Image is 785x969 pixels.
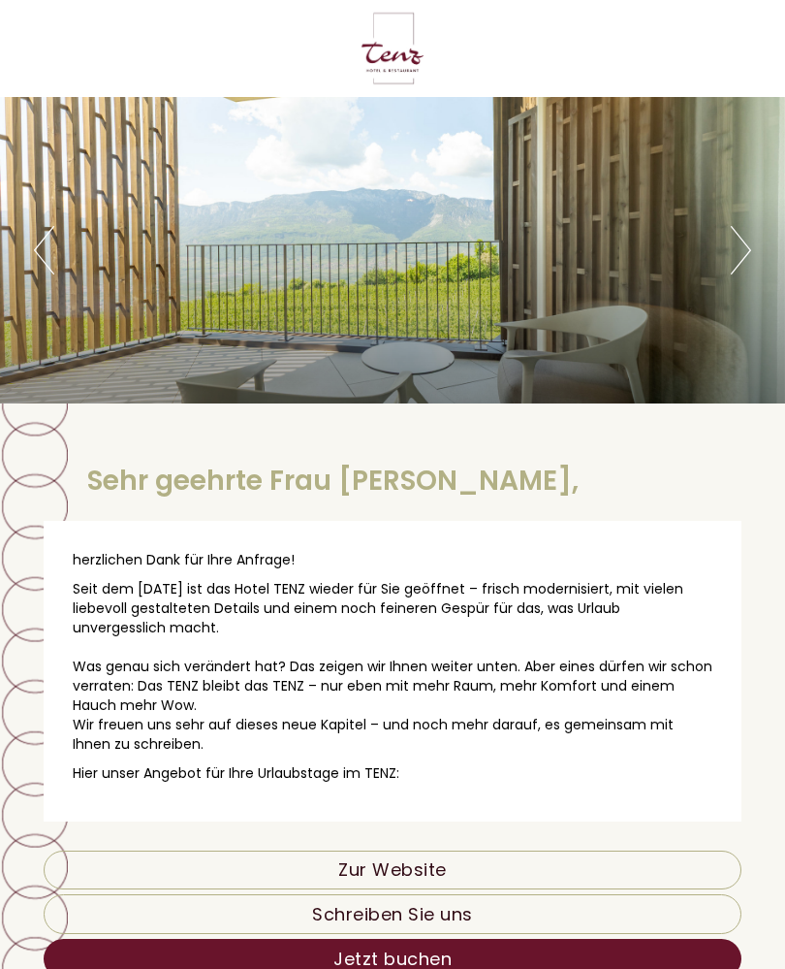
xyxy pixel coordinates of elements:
button: Senden [512,505,640,545]
small: 10:36 [29,98,336,112]
a: Schreiben Sie uns [44,894,741,934]
p: Seit dem [DATE] ist das Hotel TENZ wieder für Sie geöffnet – frisch modernisiert, mit vielen lieb... [73,579,712,754]
button: Previous [34,226,54,275]
button: Next [731,226,751,275]
div: [DATE] [282,15,359,47]
h1: Sehr geehrte Frau [PERSON_NAME], [87,467,579,497]
p: Hier unser Angebot für Ihre Urlaubstage im TENZ: [73,763,712,783]
a: Zur Website [44,851,741,889]
p: herzlichen Dank für Ihre Anfrage! [73,550,712,569]
div: Guten Tag, wie können wir Ihnen helfen? [15,56,346,115]
div: Hotel Tenz [29,60,336,76]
